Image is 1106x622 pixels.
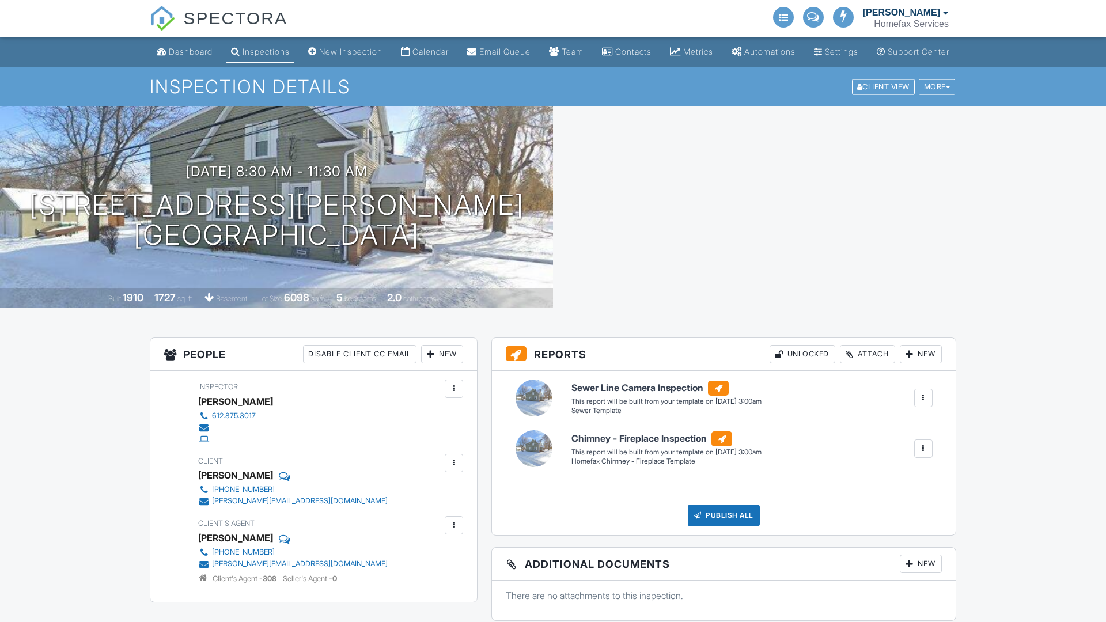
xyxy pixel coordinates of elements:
a: New Inspection [304,41,387,63]
a: [PERSON_NAME][EMAIL_ADDRESS][DOMAIN_NAME] [198,495,388,507]
span: Seller's Agent - [283,574,337,583]
div: Homefax Chimney - Fireplace Template [571,457,762,466]
a: Email Queue [463,41,535,63]
div: [PHONE_NUMBER] [212,485,275,494]
div: [PHONE_NUMBER] [212,548,275,557]
a: Metrics [665,41,718,63]
div: Automations [744,47,796,56]
span: Client [198,457,223,465]
h1: [STREET_ADDRESS][PERSON_NAME] [GEOGRAPHIC_DATA] [29,190,524,251]
div: Team [562,47,584,56]
a: Dashboard [152,41,217,63]
span: sq. ft. [177,294,194,303]
span: Inspector [198,382,238,391]
h6: Chimney - Fireplace Inspection [571,431,762,446]
span: sq.ft. [311,294,325,303]
span: Client's Agent - [213,574,278,583]
div: Disable Client CC Email [303,345,416,363]
span: Lot Size [258,294,282,303]
a: Support Center [872,41,954,63]
a: SPECTORA [150,17,287,39]
div: Email Queue [479,47,531,56]
a: 612.875.3017 [198,410,264,422]
div: More [919,79,956,94]
div: Contacts [615,47,652,56]
span: bathrooms [403,294,436,303]
div: Support Center [888,47,949,56]
a: [PERSON_NAME][EMAIL_ADDRESS][DOMAIN_NAME] [198,558,388,570]
h3: Reports [492,338,956,371]
img: The Best Home Inspection Software - Spectora [150,6,175,31]
a: Calendar [396,41,453,63]
div: Calendar [412,47,449,56]
div: 6098 [284,291,309,304]
div: This report will be built from your template on [DATE] 3:00am [571,447,762,457]
p: There are no attachments to this inspection. [506,589,942,602]
h1: Inspection Details [150,77,956,97]
span: Client's Agent [198,519,255,528]
a: Inspections [226,41,294,63]
div: [PERSON_NAME] [198,466,273,484]
h6: Sewer Line Camera Inspection [571,381,762,396]
div: 2.0 [387,291,402,304]
div: [PERSON_NAME][EMAIL_ADDRESS][DOMAIN_NAME] [212,496,388,506]
h3: People [150,338,477,371]
div: 5 [336,291,343,304]
a: [PHONE_NUMBER] [198,484,388,495]
div: New [900,345,942,363]
h3: [DATE] 8:30 am - 11:30 am [185,164,368,179]
div: Dashboard [169,47,213,56]
a: Contacts [597,41,656,63]
div: [PERSON_NAME] [863,7,940,18]
strong: 308 [263,574,276,583]
a: Client View [851,82,918,90]
div: Inspections [243,47,290,56]
div: Settings [825,47,858,56]
span: basement [216,294,247,303]
div: New Inspection [319,47,382,56]
div: New [421,345,463,363]
div: New [900,555,942,573]
span: Built [108,294,121,303]
div: Attach [840,345,895,363]
span: bedrooms [344,294,376,303]
a: [PERSON_NAME] [198,529,273,547]
div: Publish All [688,505,760,526]
a: Team [544,41,588,63]
div: [PERSON_NAME][EMAIL_ADDRESS][DOMAIN_NAME] [212,559,388,568]
a: Automations (Advanced) [727,41,800,63]
div: Client View [852,79,915,94]
div: Unlocked [770,345,835,363]
a: [PHONE_NUMBER] [198,547,388,558]
span: SPECTORA [183,6,287,30]
div: Metrics [683,47,713,56]
a: Settings [809,41,863,63]
div: Sewer Template [571,406,762,416]
div: 1727 [154,291,176,304]
div: 612.875.3017 [212,411,256,420]
div: [PERSON_NAME] [198,393,273,410]
strong: 0 [332,574,337,583]
div: This report will be built from your template on [DATE] 3:00am [571,397,762,406]
div: Homefax Services [874,18,949,30]
h3: Additional Documents [492,548,956,581]
div: 1910 [123,291,143,304]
